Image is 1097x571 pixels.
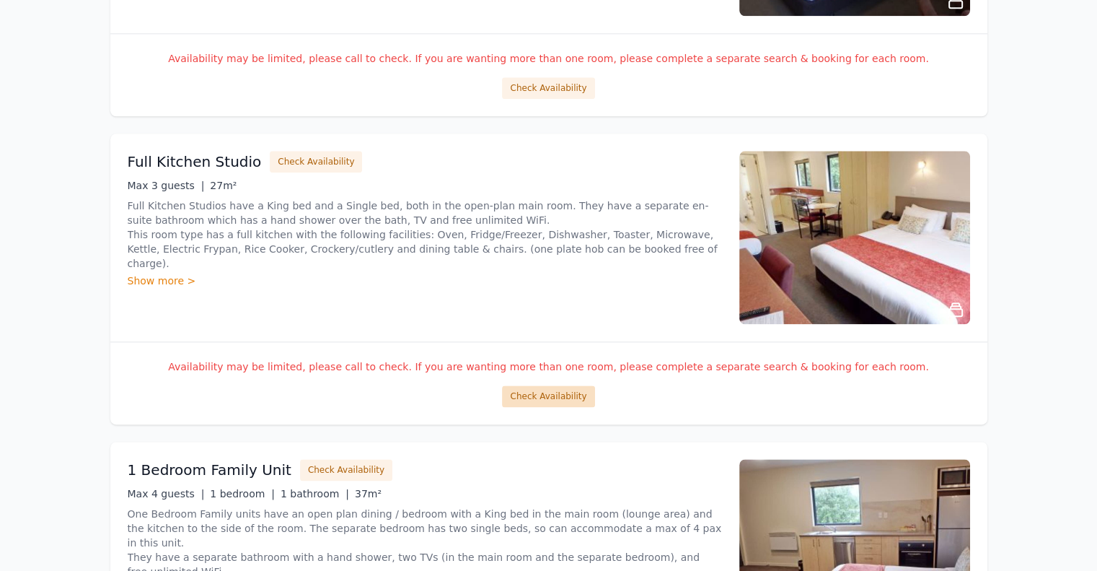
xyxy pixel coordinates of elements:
span: 1 bedroom | [210,488,275,500]
button: Check Availability [502,77,594,99]
button: Check Availability [502,385,594,407]
span: 1 bathroom | [281,488,349,500]
button: Check Availability [300,459,392,481]
span: 37m² [355,488,382,500]
button: Check Availability [270,151,362,173]
h3: Full Kitchen Studio [128,152,262,172]
h3: 1 Bedroom Family Unit [128,460,291,480]
p: Full Kitchen Studios have a King bed and a Single bed, both in the open-plan main room. They have... [128,199,722,271]
p: Availability may be limited, please call to check. If you are wanting more than one room, please ... [128,51,970,66]
div: Show more > [128,274,722,288]
span: Max 3 guests | [128,180,205,191]
span: Max 4 guests | [128,488,205,500]
p: Availability may be limited, please call to check. If you are wanting more than one room, please ... [128,359,970,374]
span: 27m² [210,180,237,191]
